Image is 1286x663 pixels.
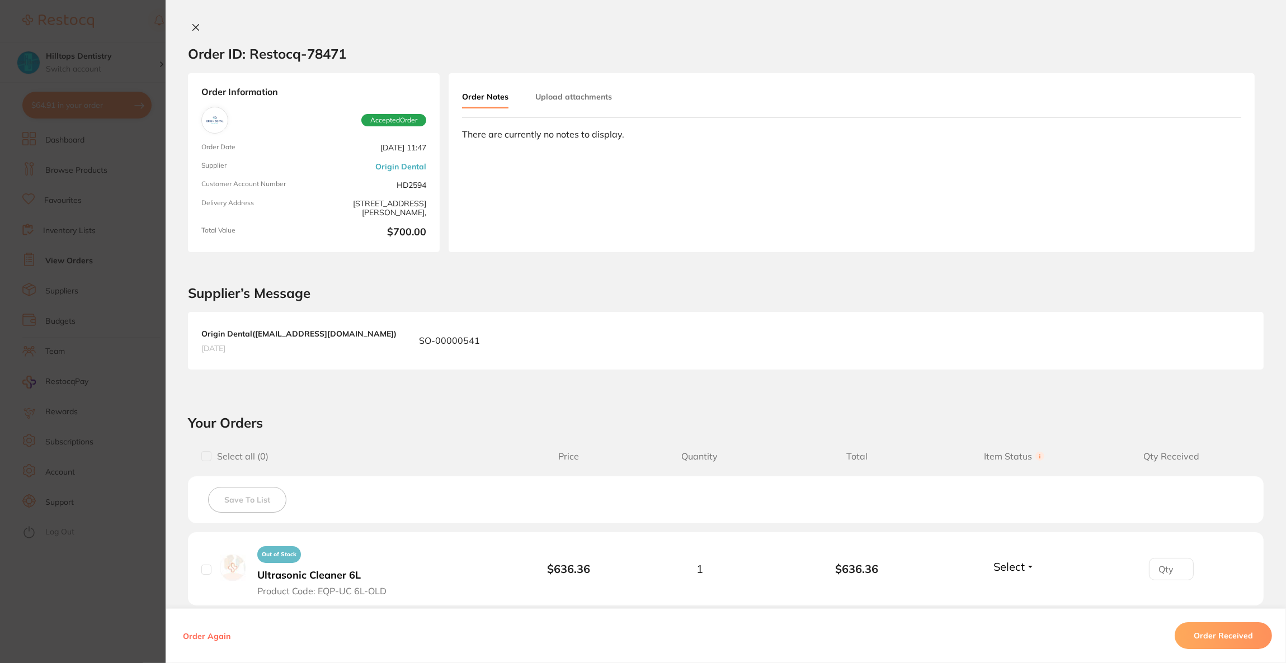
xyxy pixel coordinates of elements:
span: Select all ( 0 ) [211,451,268,462]
div: There are currently no notes to display. [462,129,1241,139]
span: Product Code: EQP-UC 6L-OLD [257,586,387,596]
span: Price [516,451,621,462]
button: Out of StockUltrasonic Cleaner 6L Product Code: EQP-UC 6L-OLD [254,541,400,596]
b: $636.36 [547,562,590,576]
span: HD2594 [318,180,426,190]
button: Upload attachments [535,87,612,107]
span: Out of Stock [257,546,301,563]
span: Supplier [201,162,309,171]
span: Order Date [201,143,309,153]
span: [DATE] [201,343,397,353]
span: Quantity [621,451,778,462]
strong: Order Information [201,87,426,98]
button: Save To List [208,487,286,513]
p: SO-00000541 [419,334,480,347]
span: Delivery Address [201,199,309,217]
span: Accepted Order [361,114,426,126]
img: Origin Dental [204,110,225,131]
button: Select [990,560,1038,574]
button: Order Notes [462,87,508,108]
b: $636.36 [778,562,935,575]
img: Ultrasonic Cleaner 6L [220,555,246,580]
span: Qty Received [1093,451,1250,462]
span: [STREET_ADDRESS][PERSON_NAME], [318,199,426,217]
span: Select [993,560,1025,574]
span: Item Status [936,451,1093,462]
h2: Your Orders [188,414,1264,431]
button: Order Again [180,631,234,641]
b: Ultrasonic Cleaner 6L [257,570,361,581]
input: Qty [1149,558,1194,580]
span: 1 [696,562,703,575]
span: Total Value [201,226,309,239]
span: Customer Account Number [201,180,309,190]
a: Origin Dental [375,162,426,171]
b: Origin Dental ( [EMAIL_ADDRESS][DOMAIN_NAME] ) [201,329,397,339]
h2: Supplier’s Message [188,286,1264,301]
span: Total [778,451,935,462]
span: [DATE] 11:47 [318,143,426,153]
b: $700.00 [318,226,426,239]
button: Order Received [1175,622,1272,649]
h2: Order ID: Restocq- 78471 [188,45,346,62]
